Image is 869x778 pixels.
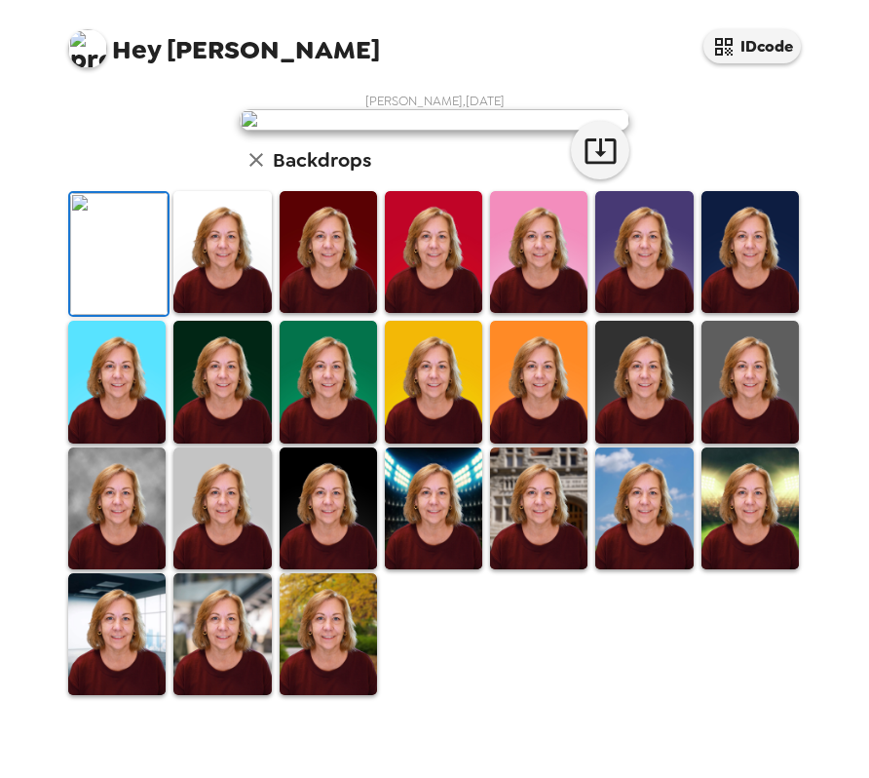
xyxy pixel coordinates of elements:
span: Hey [112,32,161,67]
img: user [240,109,629,131]
button: IDcode [703,29,801,63]
span: [PERSON_NAME] , [DATE] [365,93,505,109]
img: Original [70,193,168,315]
span: [PERSON_NAME] [68,19,380,63]
img: profile pic [68,29,107,68]
h6: Backdrops [273,144,371,175]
